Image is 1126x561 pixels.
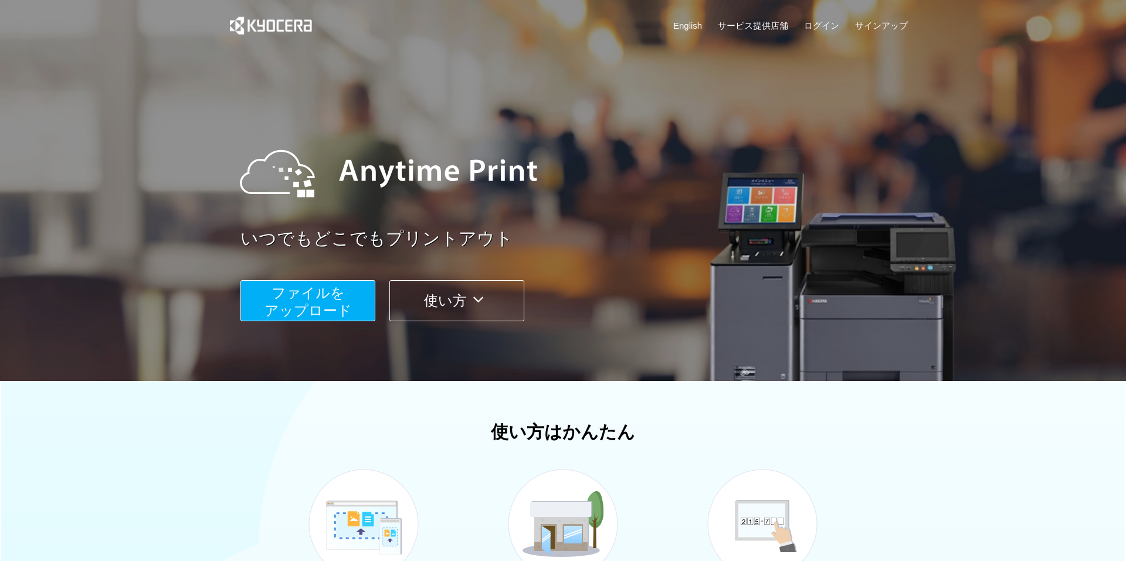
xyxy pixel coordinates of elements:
[240,226,915,251] a: いつでもどこでもプリントアウト
[718,19,788,32] a: サービス提供店舗
[240,280,375,321] button: ファイルを​​アップロード
[673,19,702,32] a: English
[804,19,839,32] a: ログイン
[855,19,908,32] a: サインアップ
[389,280,524,321] button: 使い方
[264,285,352,318] span: ファイルを ​​アップロード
